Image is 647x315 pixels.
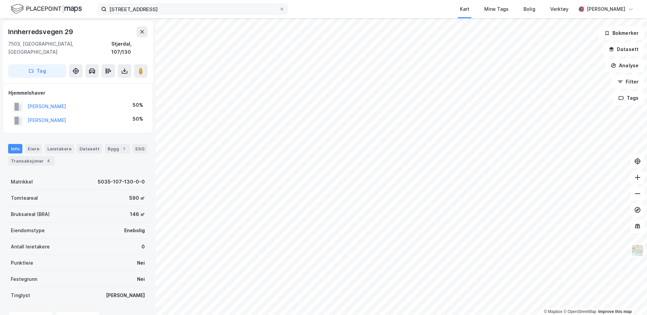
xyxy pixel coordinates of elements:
[133,144,147,153] div: ESG
[133,101,143,109] div: 50%
[603,43,644,56] button: Datasett
[106,291,145,299] div: [PERSON_NAME]
[111,40,148,56] div: Stjørdal, 107/130
[613,283,647,315] div: Kontrollprogram for chat
[133,115,143,123] div: 50%
[544,309,562,314] a: Mapbox
[11,226,45,235] div: Eiendomstype
[8,144,22,153] div: Info
[98,178,145,186] div: 5035-107-130-0-0
[124,226,145,235] div: Enebolig
[45,157,52,164] div: 4
[11,194,38,202] div: Tomteareal
[599,26,644,40] button: Bokmerker
[141,243,145,251] div: 0
[105,144,130,153] div: Bygg
[11,243,50,251] div: Antall leietakere
[613,91,644,105] button: Tags
[587,5,625,13] div: [PERSON_NAME]
[120,145,127,152] div: 1
[77,144,102,153] div: Datasett
[612,75,644,89] button: Filter
[45,144,74,153] div: Leietakere
[11,178,33,186] div: Matrikkel
[8,89,147,97] div: Hjemmelshaver
[460,5,469,13] div: Kart
[631,244,644,257] img: Z
[605,59,644,72] button: Analyse
[107,4,279,14] input: Søk på adresse, matrikkel, gårdeiere, leietakere eller personer
[11,275,37,283] div: Festegrunn
[11,210,50,218] div: Bruksareal (BRA)
[137,259,145,267] div: Nei
[129,194,145,202] div: 590 ㎡
[130,210,145,218] div: 146 ㎡
[8,26,74,37] div: Innherredsvegen 29
[11,3,82,15] img: logo.f888ab2527a4732fd821a326f86c7f29.svg
[484,5,509,13] div: Mine Tags
[8,156,54,166] div: Transaksjoner
[613,283,647,315] iframe: Chat Widget
[137,275,145,283] div: Nei
[8,64,66,78] button: Tag
[8,40,111,56] div: 7503, [GEOGRAPHIC_DATA], [GEOGRAPHIC_DATA]
[25,144,42,153] div: Eiere
[563,309,596,314] a: OpenStreetMap
[11,259,33,267] div: Punktleie
[598,309,632,314] a: Improve this map
[523,5,535,13] div: Bolig
[11,291,30,299] div: Tinglyst
[550,5,568,13] div: Verktøy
